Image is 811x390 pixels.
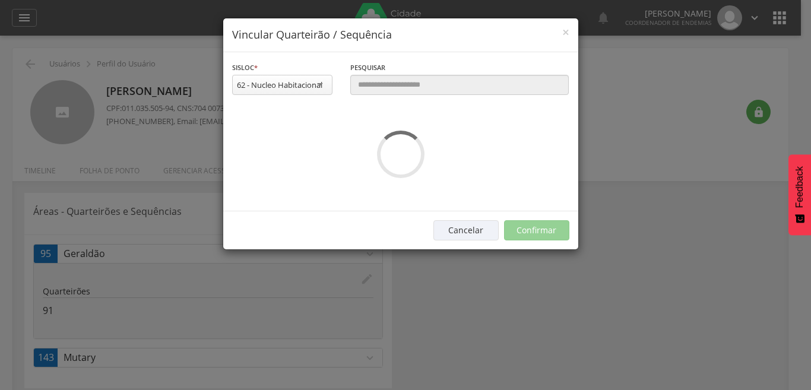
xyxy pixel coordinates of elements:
[562,24,569,40] span: ×
[433,220,499,240] button: Cancelar
[232,63,254,72] span: Sisloc
[237,80,322,90] div: 62 - Nucleo Habitacional
[794,166,805,208] span: Feedback
[350,63,385,72] span: Pesquisar
[504,220,569,240] button: Confirmar
[562,26,569,39] button: Close
[788,154,811,235] button: Feedback - Mostrar pesquisa
[232,27,569,43] h4: Vincular Quarteirão / Sequência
